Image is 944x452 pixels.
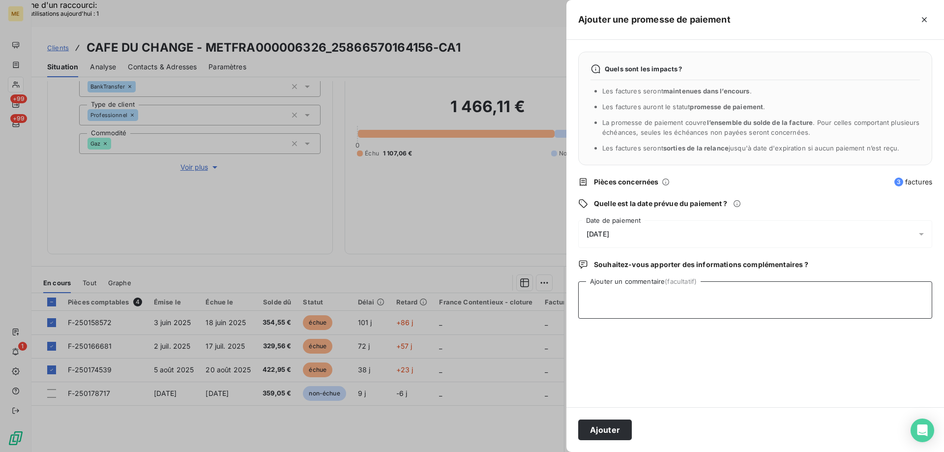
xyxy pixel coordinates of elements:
span: Quels sont les impacts ? [605,65,682,73]
span: maintenues dans l’encours [663,87,750,95]
span: Pièces concernées [594,177,659,187]
span: Quelle est la date prévue du paiement ? [594,199,727,209]
div: Open Intercom Messenger [911,419,934,442]
span: sorties de la relance [663,144,729,152]
span: 3 [894,178,903,186]
button: Ajouter [578,420,632,440]
span: Les factures seront . [602,87,752,95]
span: factures [894,177,932,187]
span: [DATE] [587,230,609,238]
span: promesse de paiement [690,103,763,111]
span: Les factures auront le statut . [602,103,766,111]
span: l’ensemble du solde de la facture [707,119,813,126]
span: Les factures seront jusqu'à date d'expiration si aucun paiement n’est reçu. [602,144,899,152]
h5: Ajouter une promesse de paiement [578,13,731,27]
span: La promesse de paiement couvre . Pour celles comportant plusieurs échéances, seules les échéances... [602,119,920,136]
span: Souhaitez-vous apporter des informations complémentaires ? [594,260,808,270]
